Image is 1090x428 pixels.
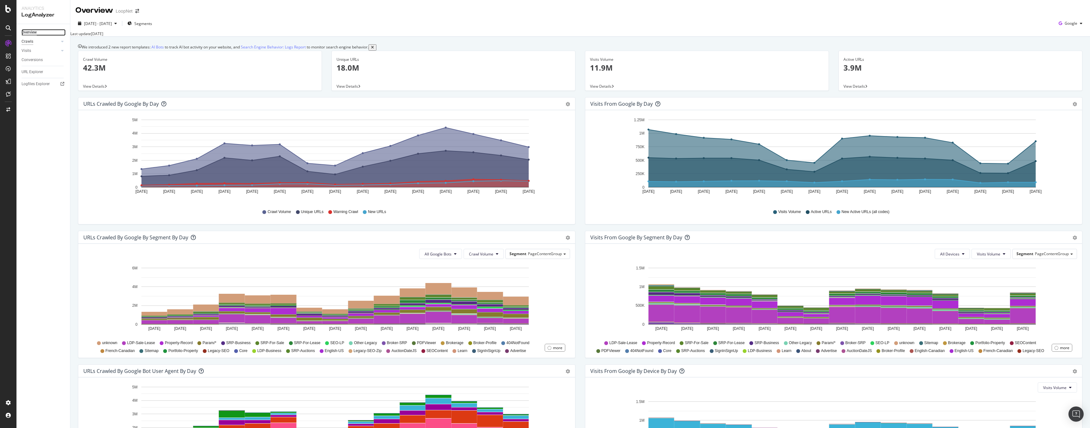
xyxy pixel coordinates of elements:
[655,326,667,331] text: [DATE]
[333,209,358,215] span: Warning Crawl
[22,11,65,19] div: LogAnalyzer
[132,285,138,289] text: 4M
[22,38,59,45] a: Crawls
[1043,385,1067,390] span: Visits Volume
[639,131,644,136] text: 1M
[132,172,138,176] text: 1M
[355,326,367,331] text: [DATE]
[924,340,938,346] span: Sitemap
[984,348,1013,354] span: French-Canadian
[75,5,113,16] div: Overview
[836,326,848,331] text: [DATE]
[464,249,504,259] button: Crawl Volume
[590,368,677,374] div: Visits From Google By Device By Day
[278,326,290,331] text: [DATE]
[132,118,138,122] text: 5M
[202,340,216,346] span: Param/*
[208,348,229,354] span: Legacy-SEO
[440,189,452,194] text: [DATE]
[707,326,719,331] text: [DATE]
[200,326,212,331] text: [DATE]
[83,368,196,374] div: URLs Crawled by Google bot User Agent By Day
[135,185,138,190] text: 0
[553,345,562,350] div: more
[882,348,905,354] span: Broker-Profile
[590,115,1075,203] svg: A chart.
[636,158,644,163] text: 500K
[977,251,1000,257] span: Visits Volume
[391,348,416,354] span: AuctionDateJS
[22,81,50,87] div: Logfiles Explorer
[369,44,376,51] button: close banner
[634,118,644,122] text: 1.25M
[698,189,710,194] text: [DATE]
[458,348,467,354] span: Learn
[639,285,644,289] text: 1M
[636,400,644,404] text: 1.5M
[151,44,164,50] a: AI Bots
[218,189,230,194] text: [DATE]
[681,348,705,354] span: SRP-Auctions
[165,340,193,346] span: Property-Record
[83,234,188,241] div: URLs Crawled by Google By Segment By Day
[425,251,452,257] span: All Google Bots
[381,326,393,331] text: [DATE]
[267,209,291,215] span: Crawl Volume
[412,189,424,194] text: [DATE]
[590,264,1075,337] svg: A chart.
[135,9,139,13] div: arrow-right-arrow-left
[91,31,103,36] div: [DATE]
[226,326,238,331] text: [DATE]
[191,189,203,194] text: [DATE]
[836,189,848,194] text: [DATE]
[446,340,463,346] span: Brokerage
[22,47,31,54] div: Visits
[102,340,117,346] span: unknown
[1015,340,1036,346] span: SEOContent
[1016,251,1033,256] span: Segment
[1073,102,1077,106] div: gear
[252,326,264,331] text: [DATE]
[642,185,644,190] text: 0
[132,266,138,270] text: 6M
[781,189,793,194] text: [DATE]
[83,84,105,89] span: View Details
[785,326,797,331] text: [DATE]
[174,326,186,331] text: [DATE]
[821,348,837,354] span: Advertise
[303,326,315,331] text: [DATE]
[590,101,653,107] div: Visits from Google by day
[239,348,247,354] span: Core
[636,304,644,308] text: 500K
[810,326,822,331] text: [DATE]
[148,326,160,331] text: [DATE]
[947,189,959,194] text: [DATE]
[639,418,644,423] text: 1M
[469,251,493,257] span: Crawl Volume
[948,340,965,346] span: Brokerage
[636,172,644,176] text: 250K
[510,326,522,331] text: [DATE]
[246,189,258,194] text: [DATE]
[83,115,568,203] div: A chart.
[636,145,644,149] text: 750K
[337,84,358,89] span: View Details
[116,8,133,14] div: LoopNet
[426,348,448,354] span: SEOContent
[609,340,637,346] span: LDP-Sale-Lease
[974,189,986,194] text: [DATE]
[84,21,112,26] span: [DATE] - [DATE]
[144,348,158,354] span: Sitemap
[643,189,655,194] text: [DATE]
[935,249,970,259] button: All Devices
[753,189,765,194] text: [DATE]
[22,47,59,54] a: Visits
[132,131,138,136] text: 4M
[845,340,866,346] span: Broker-SRP
[330,340,344,346] span: SEO-LP
[257,348,281,354] span: LDP-Business
[132,158,138,163] text: 2M
[1023,348,1044,354] span: Legacy-SEO
[1065,21,1077,26] span: Google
